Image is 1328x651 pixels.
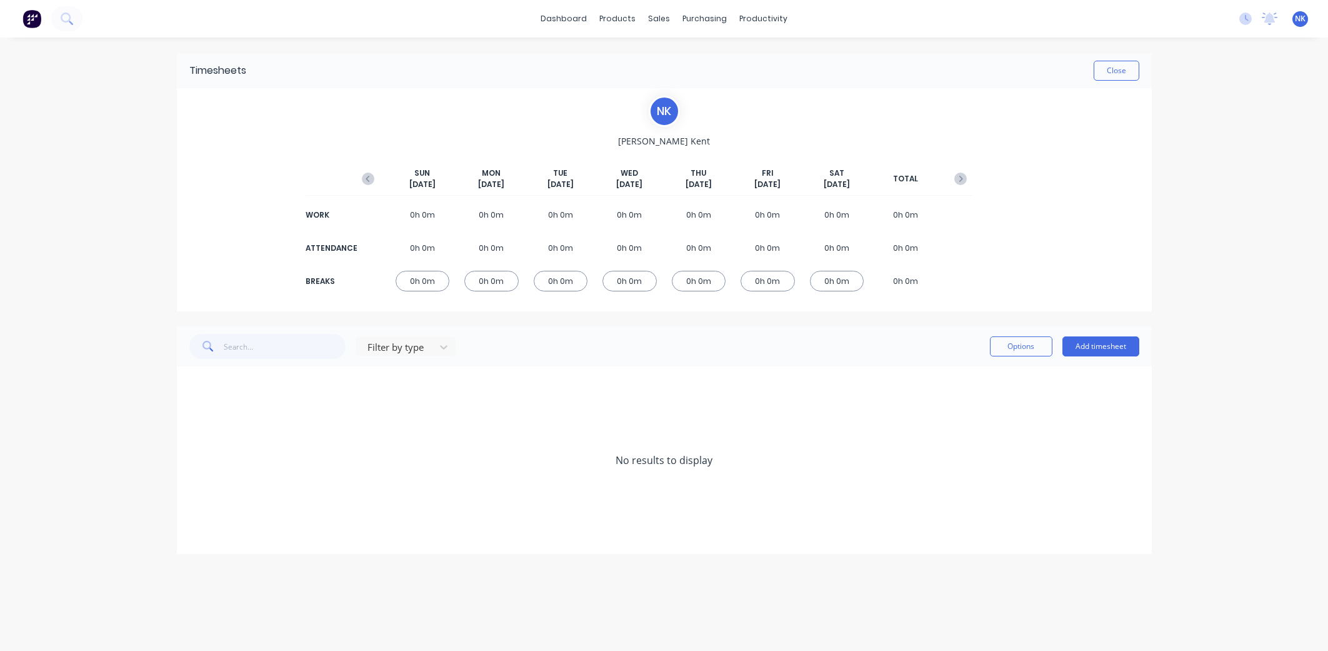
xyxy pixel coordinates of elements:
span: [DATE] [686,179,712,190]
div: 0h 0m [534,204,588,225]
div: 0h 0m [741,204,795,225]
span: TOTAL [893,173,918,184]
div: 0h 0m [464,204,519,225]
input: Search... [224,334,346,359]
span: THU [691,168,706,179]
a: dashboard [534,9,593,28]
span: FRI [762,168,774,179]
div: 0h 0m [672,238,726,258]
button: Options [990,336,1052,356]
div: 0h 0m [672,204,726,225]
div: No results to display [177,366,1152,554]
span: SUN [414,168,430,179]
div: purchasing [676,9,733,28]
div: 0h 0m [741,271,795,291]
div: 0h 0m [602,271,657,291]
img: Factory [22,9,41,28]
span: MON [482,168,501,179]
div: WORK [306,209,356,221]
span: [DATE] [547,179,574,190]
div: 0h 0m [396,271,450,291]
div: 0h 0m [741,238,795,258]
span: SAT [829,168,844,179]
div: 0h 0m [396,238,450,258]
div: 0h 0m [396,204,450,225]
div: 0h 0m [810,271,864,291]
div: sales [642,9,676,28]
div: 0h 0m [464,271,519,291]
div: 0h 0m [464,238,519,258]
div: 0h 0m [534,238,588,258]
div: 0h 0m [810,204,864,225]
span: NK [1295,13,1306,24]
div: 0h 0m [810,238,864,258]
div: 0h 0m [534,271,588,291]
div: 0h 0m [879,204,933,225]
div: 0h 0m [879,271,933,291]
span: [DATE] [754,179,781,190]
span: [DATE] [616,179,642,190]
button: Close [1094,61,1139,81]
span: [DATE] [409,179,436,190]
button: Add timesheet [1062,336,1139,356]
div: 0h 0m [672,271,726,291]
span: [DATE] [824,179,850,190]
div: 0h 0m [879,238,933,258]
div: Timesheets [189,63,246,78]
span: [DATE] [478,179,504,190]
div: productivity [733,9,794,28]
div: 0h 0m [602,238,657,258]
span: [PERSON_NAME] Kent [618,134,710,148]
span: TUE [553,168,567,179]
div: 0h 0m [602,204,657,225]
div: products [593,9,642,28]
div: N K [649,96,680,127]
span: WED [621,168,638,179]
div: ATTENDANCE [306,243,356,254]
div: BREAKS [306,276,356,287]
